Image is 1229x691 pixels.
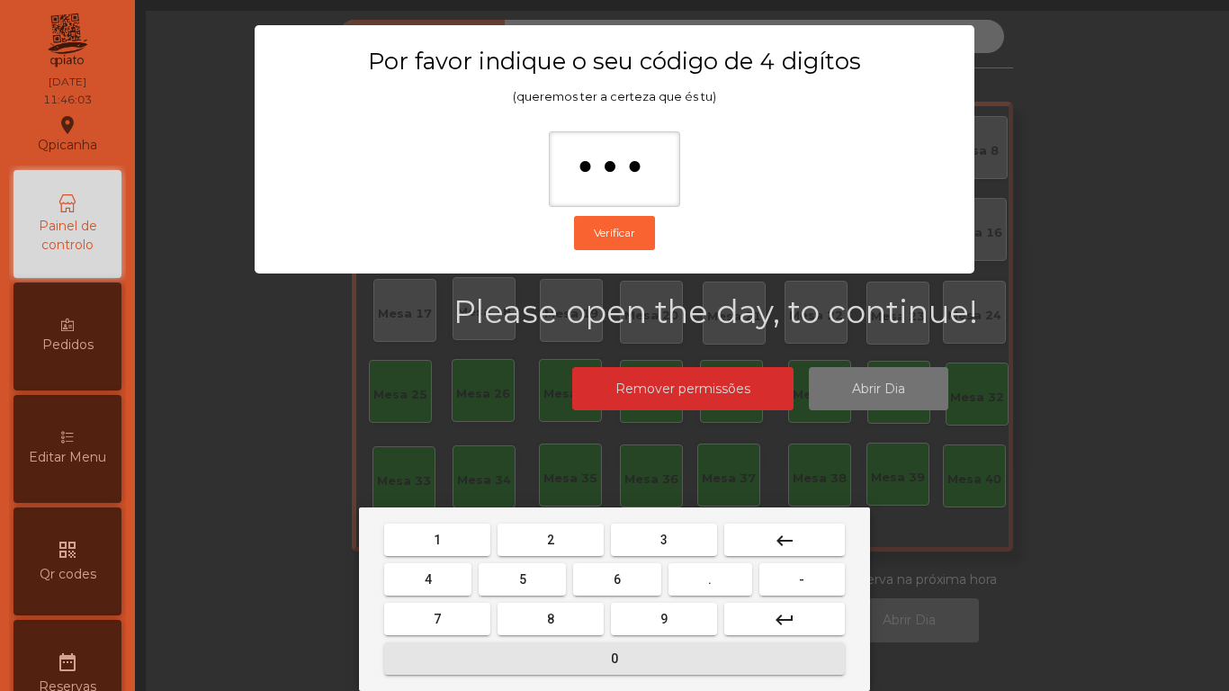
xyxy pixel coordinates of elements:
mat-icon: keyboard_backspace [774,530,795,552]
span: 7 [434,612,441,626]
span: 4 [425,572,432,587]
span: 6 [614,572,621,587]
span: - [799,572,804,587]
span: 0 [611,651,618,666]
h3: Por favor indique o seu código de 4 digítos [290,47,939,76]
span: 9 [660,612,668,626]
span: 1 [434,533,441,547]
span: 2 [547,533,554,547]
mat-icon: keyboard_return [774,609,795,631]
span: 3 [660,533,668,547]
span: . [708,572,712,587]
span: 5 [519,572,526,587]
button: Verificar [574,216,655,250]
span: (queremos ter a certeza que és tu) [513,90,716,103]
span: 8 [547,612,554,626]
